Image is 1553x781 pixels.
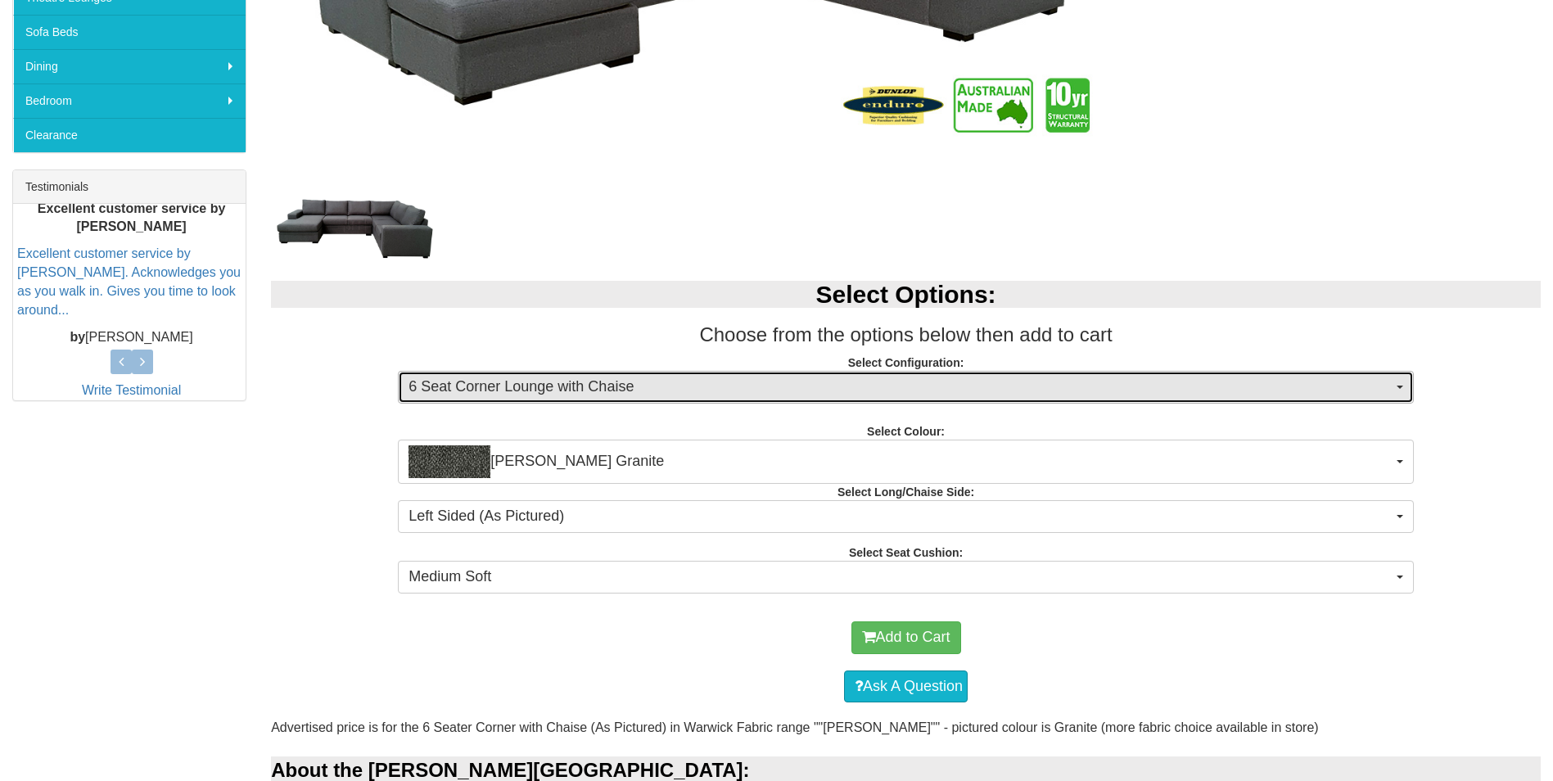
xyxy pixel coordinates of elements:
button: Medium Soft [398,561,1414,594]
a: Excellent customer service by [PERSON_NAME]. Acknowledges you as you walk in. Gives you time to l... [17,246,241,317]
span: [PERSON_NAME] Granite [409,445,1393,478]
a: Bedroom [13,84,246,118]
strong: Select Configuration: [848,356,964,369]
p: [PERSON_NAME] [17,328,246,347]
button: Oden Granite[PERSON_NAME] Granite [398,440,1414,484]
span: 6 Seat Corner Lounge with Chaise [409,377,1393,398]
a: Ask A Question [844,670,968,703]
a: Write Testimonial [82,383,181,397]
button: 6 Seat Corner Lounge with Chaise [398,371,1414,404]
span: Medium Soft [409,567,1393,588]
a: Clearance [13,118,246,152]
button: Add to Cart [851,621,961,654]
b: Select Options: [816,281,996,308]
strong: Select Seat Cushion: [849,546,963,559]
strong: Select Colour: [867,425,945,438]
a: Sofa Beds [13,15,246,49]
b: Excellent customer service by [PERSON_NAME] [38,201,225,234]
img: Oden Granite [409,445,490,478]
a: Dining [13,49,246,84]
b: by [70,330,85,344]
button: Left Sided (As Pictured) [398,500,1414,533]
div: Testimonials [13,170,246,204]
span: Left Sided (As Pictured) [409,506,1393,527]
strong: Select Long/Chaise Side: [837,485,974,499]
h3: Choose from the options below then add to cart [271,324,1541,345]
